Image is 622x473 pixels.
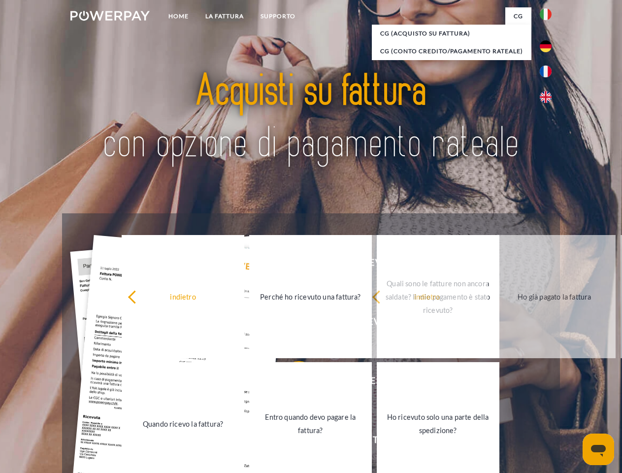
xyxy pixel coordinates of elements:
[540,66,552,77] img: fr
[540,40,552,52] img: de
[505,7,531,25] a: CG
[160,7,197,25] a: Home
[252,7,304,25] a: Supporto
[128,290,238,303] div: indietro
[372,42,531,60] a: CG (Conto Credito/Pagamento rateale)
[583,434,614,465] iframe: Pulsante per aprire la finestra di messaggistica
[70,11,150,21] img: logo-powerpay-white.svg
[499,290,610,303] div: Ho già pagato la fattura
[255,290,366,303] div: Perché ho ricevuto una fattura?
[372,290,483,303] div: indietro
[94,47,528,189] img: title-powerpay_it.svg
[383,410,493,437] div: Ho ricevuto solo una parte della spedizione?
[540,91,552,103] img: en
[128,417,238,430] div: Quando ricevo la fattura?
[197,7,252,25] a: LA FATTURA
[372,25,531,42] a: CG (Acquisto su fattura)
[540,8,552,20] img: it
[255,410,366,437] div: Entro quando devo pagare la fattura?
